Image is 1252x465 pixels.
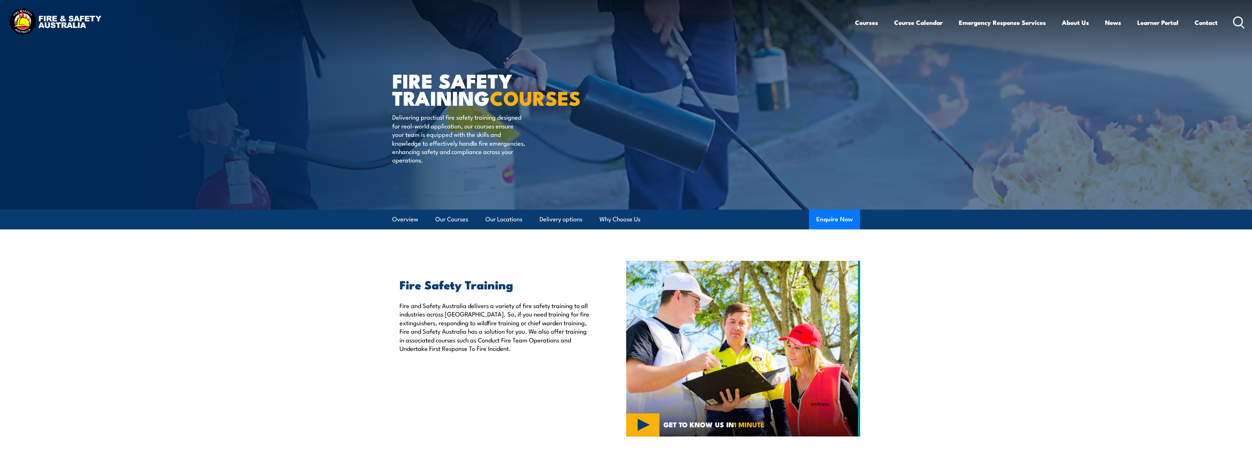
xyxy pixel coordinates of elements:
strong: COURSES [490,82,581,112]
a: Overview [392,210,418,229]
span: GET TO KNOW US IN [663,421,765,428]
strong: 1 MINUTE [734,419,765,430]
p: Fire and Safety Australia delivers a variety of fire safety training to all industries across [GE... [400,301,593,352]
img: Fire Safety Training Courses [626,261,860,436]
button: Enquire Now [809,210,860,229]
a: News [1105,13,1121,32]
a: Courses [855,13,878,32]
a: Course Calendar [894,13,943,32]
p: Delivering practical fire safety training designed for real-world application, our courses ensure... [392,113,526,164]
a: Delivery options [540,210,582,229]
a: Contact [1195,13,1218,32]
a: Learner Portal [1137,13,1179,32]
a: Our Courses [435,210,468,229]
a: Our Locations [485,210,522,229]
a: About Us [1062,13,1089,32]
h2: Fire Safety Training [400,279,593,289]
h1: FIRE SAFETY TRAINING [392,72,573,106]
a: Why Choose Us [599,210,640,229]
a: Emergency Response Services [959,13,1046,32]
